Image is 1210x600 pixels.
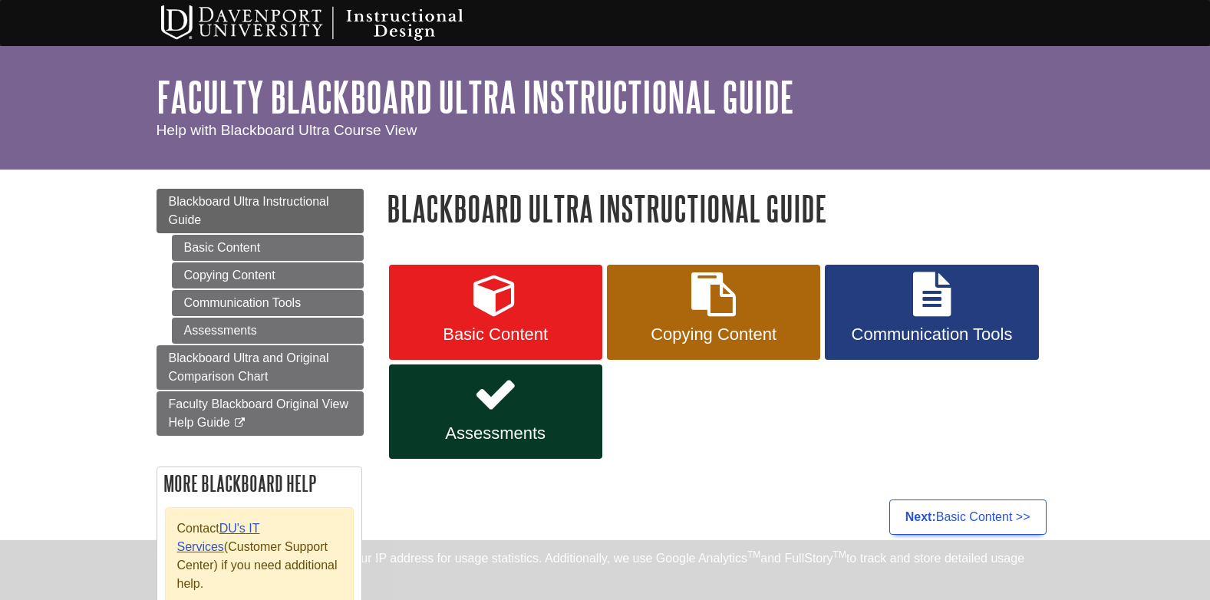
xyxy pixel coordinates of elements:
[172,290,364,316] a: Communication Tools
[149,4,517,42] img: Davenport University Instructional Design
[169,351,329,383] span: Blackboard Ultra and Original Comparison Chart
[169,195,329,226] span: Blackboard Ultra Instructional Guide
[389,265,602,360] a: Basic Content
[747,549,760,560] sup: TM
[401,424,591,443] span: Assessments
[172,318,364,344] a: Assessments
[387,189,1054,228] h1: Blackboard Ultra Instructional Guide
[836,325,1027,345] span: Communication Tools
[157,467,361,499] h2: More Blackboard Help
[157,345,364,390] a: Blackboard Ultra and Original Comparison Chart
[833,549,846,560] sup: TM
[905,510,936,523] strong: Next:
[825,265,1038,360] a: Communication Tools
[172,262,364,288] a: Copying Content
[389,364,602,460] a: Assessments
[607,265,820,360] a: Copying Content
[157,549,1054,591] div: This site uses cookies and records your IP address for usage statistics. Additionally, we use Goo...
[889,499,1047,535] a: Next:Basic Content >>
[177,522,260,553] a: DU's IT Services
[157,189,364,233] a: Blackboard Ultra Instructional Guide
[401,325,591,345] span: Basic Content
[618,325,809,345] span: Copying Content
[157,122,417,138] span: Help with Blackboard Ultra Course View
[172,235,364,261] a: Basic Content
[233,418,246,428] i: This link opens in a new window
[157,73,794,120] a: Faculty Blackboard Ultra Instructional Guide
[169,397,348,429] span: Faculty Blackboard Original View Help Guide
[157,391,364,436] a: Faculty Blackboard Original View Help Guide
